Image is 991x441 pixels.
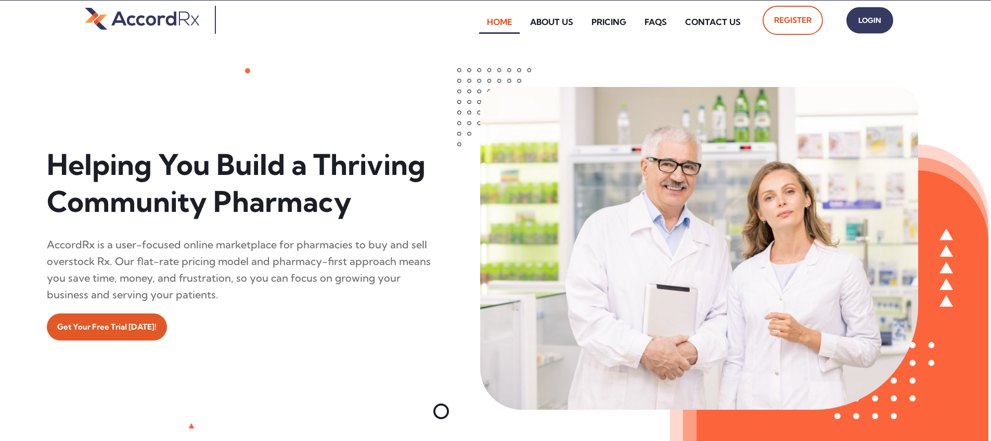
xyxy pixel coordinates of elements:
h1: Helping You Build a Thriving Community Pharmacy [47,146,433,221]
a: FAQs [637,10,675,34]
a: Register [763,6,823,35]
a: Login [846,7,893,34]
span: Register [774,12,812,29]
a: Contact Us [677,10,749,34]
a: Pricing [584,10,634,34]
img: default-logo [85,6,199,31]
a: About Us [522,10,581,34]
a: Home [479,10,520,34]
span: Login [857,13,883,28]
div: AccordRx is a user-focused online marketplace for pharmacies to buy and sell overstock Rx. Our fl... [47,236,433,303]
a: Get Your Free Trial [DATE]! [47,313,167,341]
span: Get Your Free Trial [DATE]! [57,319,157,335]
